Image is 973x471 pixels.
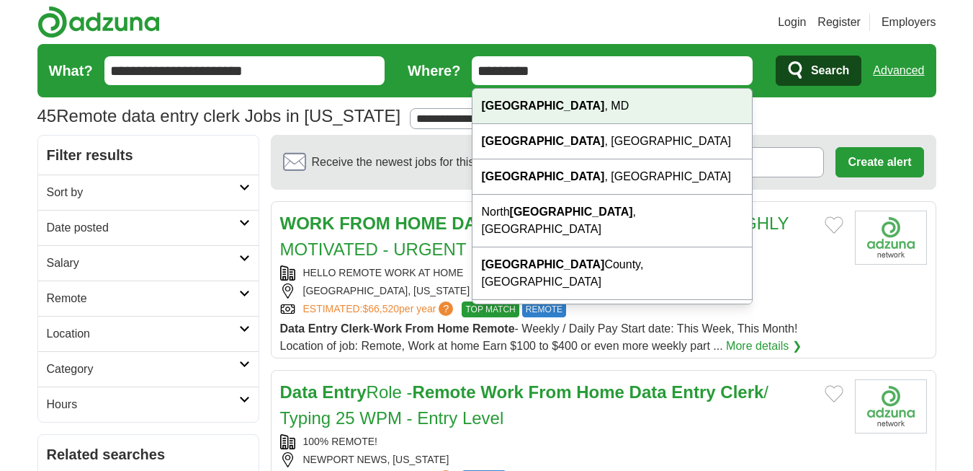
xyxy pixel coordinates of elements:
[341,322,369,335] strong: Clerk
[452,214,497,233] strong: DATA
[37,106,401,126] h1: Remote data entry clerk Jobs in [US_STATE]
[308,322,338,335] strong: Entry
[776,56,861,86] button: Search
[472,89,752,124] div: , MD
[280,452,843,467] div: NEWPORT NEWS, [US_STATE]
[811,56,849,85] span: Search
[408,60,460,82] label: Where?
[47,444,250,465] h2: Related searches
[817,14,861,31] a: Register
[480,382,524,402] strong: Work
[322,382,366,402] strong: Entry
[472,322,515,335] strong: Remote
[510,206,633,218] strong: [GEOGRAPHIC_DATA]
[47,290,239,307] h2: Remote
[303,301,457,317] a: ESTIMATED:$66,520per year?
[413,382,476,402] strong: Remote
[671,382,715,402] strong: Entry
[38,210,259,245] a: Date posted
[38,351,259,387] a: Category
[280,214,335,233] strong: WORK
[47,219,239,237] h2: Date posted
[280,382,318,402] strong: Data
[339,214,390,233] strong: FROM
[522,301,566,317] span: REMOTE
[38,316,259,351] a: Location
[37,6,160,38] img: Adzuna logo
[873,56,924,85] a: Advanced
[38,281,259,316] a: Remote
[882,14,936,31] a: Employers
[472,247,752,300] div: County, [GEOGRAPHIC_DATA]
[405,322,434,335] strong: From
[280,434,843,449] div: 100% REMOTE!
[280,283,843,299] div: [GEOGRAPHIC_DATA], [US_STATE]
[529,382,572,402] strong: From
[481,100,604,112] strong: [GEOGRAPHIC_DATA]
[576,382,624,402] strong: Home
[38,387,259,422] a: Hours
[362,303,399,314] span: $66,520
[439,301,453,316] span: ?
[38,175,259,210] a: Sort by
[280,322,305,335] strong: Data
[825,216,843,234] button: Add to favorite jobs
[855,211,927,265] img: Company logo
[481,170,604,182] strong: [GEOGRAPHIC_DATA]
[280,382,769,428] a: Data EntryRole -Remote Work From Home Data Entry Clerk/ Typing 25 WPM - Entry Level
[49,60,93,82] label: What?
[472,159,752,195] div: , [GEOGRAPHIC_DATA]
[47,325,239,343] h2: Location
[47,361,239,378] h2: Category
[629,382,667,402] strong: Data
[47,184,239,201] h2: Sort by
[47,396,239,413] h2: Hours
[280,322,798,352] span: - - Weekly / Daily Pay Start date: This Week, This Month! Location of job: Remote, Work at home E...
[280,214,789,259] a: WORK FROM HOME DATA ENTRY CLERKS-REMOTE- HIGHLY MOTIVATED - URGENT
[825,385,843,402] button: Add to favorite jobs
[437,322,469,335] strong: Home
[47,255,239,272] h2: Salary
[462,301,519,317] span: TOP MATCH
[280,265,843,281] div: HELLO REMOTE WORK AT HOME
[37,103,57,129] span: 45
[373,322,402,335] strong: Work
[726,338,802,355] a: More details ❯
[472,300,752,353] div: New , [GEOGRAPHIC_DATA]
[312,154,558,171] span: Receive the newest jobs for this search :
[855,379,927,433] img: Company logo
[38,136,259,175] h2: Filter results
[472,195,752,247] div: North , [GEOGRAPHIC_DATA]
[481,135,604,147] strong: [GEOGRAPHIC_DATA]
[472,124,752,159] div: , [GEOGRAPHIC_DATA]
[481,258,604,270] strong: [GEOGRAPHIC_DATA]
[395,214,447,233] strong: HOME
[38,245,259,281] a: Salary
[835,147,923,177] button: Create alert
[778,14,806,31] a: Login
[720,382,763,402] strong: Clerk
